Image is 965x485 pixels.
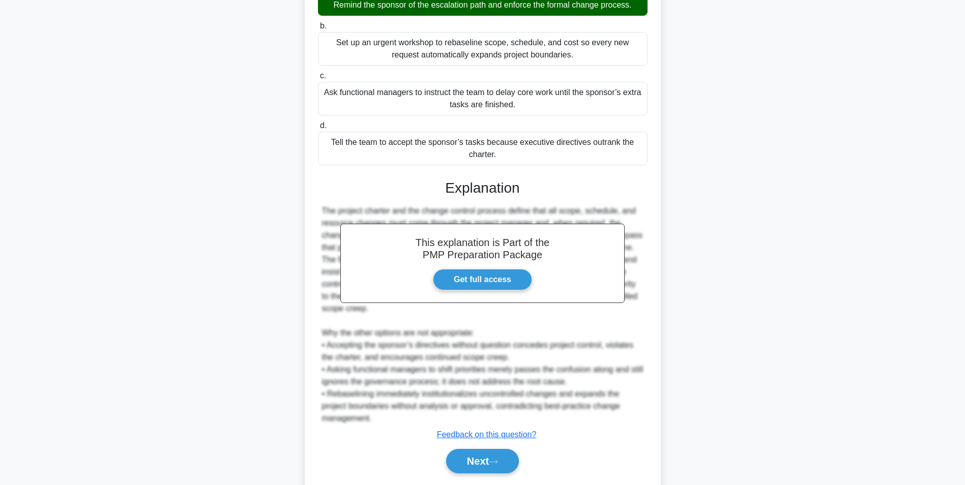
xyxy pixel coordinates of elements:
div: Ask functional managers to instruct the team to delay core work until the sponsor’s extra tasks a... [318,82,648,115]
div: Tell the team to accept the sponsor’s tasks because executive directives outrank the charter. [318,132,648,165]
div: The project charter and the change control process define that all scope, schedule, and resource ... [322,205,644,425]
h3: Explanation [324,179,641,197]
span: b. [320,21,327,30]
a: Feedback on this question? [437,430,537,439]
span: d. [320,121,327,130]
span: c. [320,71,326,80]
div: Set up an urgent workshop to rebaseline scope, schedule, and cost so every new request automatica... [318,32,648,66]
a: Get full access [433,269,532,290]
button: Next [446,449,519,473]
